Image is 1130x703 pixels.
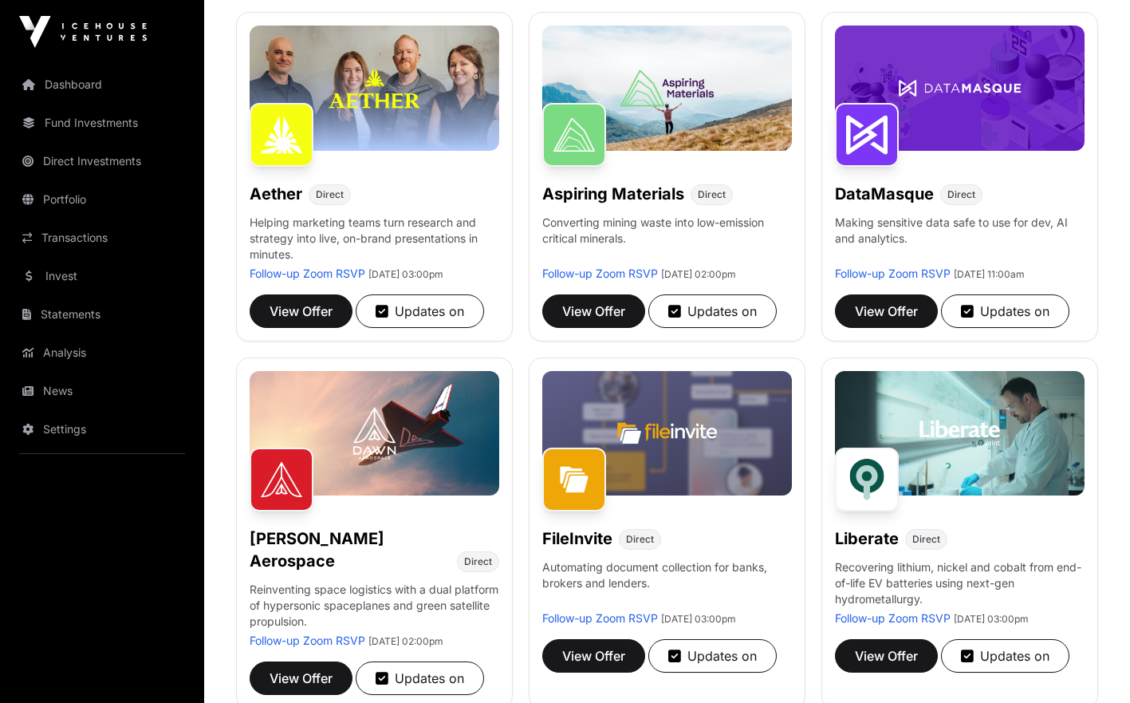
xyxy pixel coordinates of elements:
button: View Offer [835,294,938,328]
a: Direct Investments [13,144,191,179]
p: Recovering lithium, nickel and cobalt from end-of-life EV batteries using next-gen hydrometallurgy. [835,559,1085,610]
span: [DATE] 03:00pm [368,268,443,280]
span: View Offer [562,302,625,321]
button: Updates on [356,294,484,328]
span: Direct [912,533,940,546]
span: [DATE] 11:00am [954,268,1025,280]
img: Liberate [835,448,899,511]
p: Helping marketing teams turn research and strategy into live, on-brand presentations in minutes. [250,215,499,266]
a: Follow-up Zoom RSVP [835,267,951,280]
button: Updates on [648,294,777,328]
h1: Aspiring Materials [542,183,684,205]
img: FileInvite [542,448,606,511]
a: News [13,373,191,409]
img: DataMasque [835,103,899,167]
span: Direct [947,188,975,201]
button: View Offer [250,294,352,328]
a: Statements [13,297,191,332]
a: Follow-up Zoom RSVP [542,267,658,280]
div: Updates on [961,646,1049,665]
img: Dawn Aerospace [250,448,313,511]
button: View Offer [542,294,645,328]
img: Aether [250,103,313,167]
img: Icehouse Ventures Logo [19,16,147,48]
div: Updates on [668,302,757,321]
span: [DATE] 03:00pm [954,613,1029,625]
span: View Offer [270,669,333,688]
a: Settings [13,412,191,447]
span: Direct [626,533,654,546]
img: Dawn-Banner.jpg [250,371,499,496]
a: Fund Investments [13,105,191,140]
button: View Offer [835,639,938,673]
button: Updates on [941,639,1069,673]
span: View Offer [562,646,625,665]
span: View Offer [855,302,918,321]
img: Liberate-Banner.jpg [835,371,1085,496]
img: File-Invite-Banner.jpg [542,371,792,496]
h1: Aether [250,183,302,205]
button: Updates on [941,294,1069,328]
img: Aspiring Materials [542,103,606,167]
iframe: Chat Widget [1050,626,1130,703]
a: Portfolio [13,182,191,217]
img: Aether-Banner.jpg [250,26,499,151]
a: Analysis [13,335,191,370]
div: Updates on [376,669,464,688]
a: Follow-up Zoom RSVP [250,267,365,280]
p: Making sensitive data safe to use for dev, AI and analytics. [835,215,1085,266]
a: Invest [13,259,191,294]
span: Direct [698,188,726,201]
a: Dashboard [13,67,191,102]
a: Follow-up Zoom RSVP [250,634,365,647]
button: Updates on [648,639,777,673]
h1: Liberate [835,527,899,550]
a: Follow-up Zoom RSVP [542,611,658,625]
span: Direct [464,555,492,568]
span: [DATE] 02:00pm [661,268,736,280]
button: View Offer [250,662,352,695]
h1: [PERSON_NAME] Aerospace [250,527,451,572]
span: [DATE] 02:00pm [368,635,443,647]
a: Transactions [13,220,191,255]
p: Converting mining waste into low-emission critical minerals. [542,215,792,266]
a: Follow-up Zoom RSVP [835,611,951,625]
span: Direct [316,188,344,201]
p: Automating document collection for banks, brokers and lenders. [542,559,792,610]
div: Updates on [961,302,1049,321]
div: Updates on [668,646,757,665]
button: View Offer [542,639,645,673]
span: [DATE] 03:00pm [661,613,736,625]
h1: FileInvite [542,527,612,550]
button: Updates on [356,662,484,695]
p: Reinventing space logistics with a dual platform of hypersonic spaceplanes and green satellite pr... [250,582,499,633]
img: DataMasque-Banner.jpg [835,26,1085,151]
span: View Offer [270,302,333,321]
span: View Offer [855,646,918,665]
div: Updates on [376,302,464,321]
h1: DataMasque [835,183,934,205]
img: Aspiring-Banner.jpg [542,26,792,151]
